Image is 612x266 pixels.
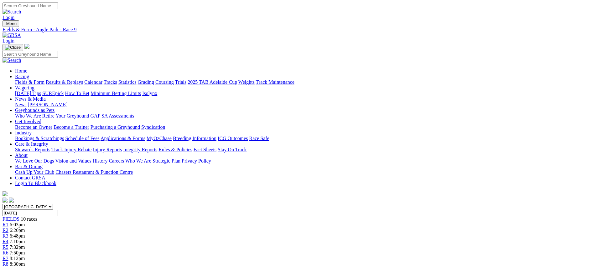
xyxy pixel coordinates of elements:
[15,158,54,163] a: We Love Our Dogs
[28,102,67,107] a: [PERSON_NAME]
[3,3,58,9] input: Search
[118,79,137,85] a: Statistics
[3,33,21,38] img: GRSA
[15,141,48,147] a: Care & Integrity
[3,256,8,261] a: R7
[10,250,25,255] span: 7:50pm
[10,228,25,233] span: 6:26pm
[3,20,19,27] button: Toggle navigation
[138,79,154,85] a: Grading
[3,233,8,238] a: R3
[15,169,54,175] a: Cash Up Your Club
[54,124,89,130] a: Become a Trainer
[15,91,41,96] a: [DATE] Tips
[3,250,8,255] a: R6
[158,147,192,152] a: Rules & Policies
[15,85,34,90] a: Wagering
[3,51,58,58] input: Search
[91,124,140,130] a: Purchasing a Greyhound
[155,79,174,85] a: Coursing
[10,233,25,238] span: 6:48pm
[3,239,8,244] a: R4
[173,136,216,141] a: Breeding Information
[104,79,117,85] a: Tracks
[3,27,609,33] a: Fields & Form - Angle Park - Race 9
[6,21,17,26] span: Menu
[3,216,19,222] a: FIELDS
[153,158,180,163] a: Strategic Plan
[15,79,609,85] div: Racing
[15,136,64,141] a: Bookings & Scratchings
[15,102,26,107] a: News
[51,147,91,152] a: Track Injury Rebate
[238,79,255,85] a: Weights
[218,147,246,152] a: Stay On Track
[15,108,54,113] a: Greyhounds as Pets
[10,239,25,244] span: 7:10pm
[42,91,64,96] a: SUREpick
[15,102,609,108] div: News & Media
[123,147,157,152] a: Integrity Reports
[3,9,21,15] img: Search
[15,124,609,130] div: Get Involved
[93,147,122,152] a: Injury Reports
[10,244,25,250] span: 7:32pm
[15,147,609,153] div: Care & Integrity
[3,191,8,196] img: logo-grsa-white.png
[15,113,609,119] div: Greyhounds as Pets
[188,79,237,85] a: 2025 TAB Adelaide Cup
[42,113,89,118] a: Retire Your Greyhound
[15,79,44,85] a: Fields & Form
[142,91,157,96] a: Isolynx
[55,169,133,175] a: Chasers Restaurant & Function Centre
[15,91,609,96] div: Wagering
[182,158,211,163] a: Privacy Policy
[15,153,28,158] a: About
[256,79,294,85] a: Track Maintenance
[91,113,134,118] a: GAP SA Assessments
[91,91,141,96] a: Minimum Betting Limits
[92,158,107,163] a: History
[15,124,52,130] a: Become an Owner
[3,228,8,233] a: R2
[249,136,269,141] a: Race Safe
[10,222,25,227] span: 6:03pm
[3,198,8,203] img: facebook.svg
[3,210,58,216] input: Select date
[15,169,609,175] div: Bar & Dining
[65,136,99,141] a: Schedule of Fees
[3,15,14,20] a: Login
[15,74,29,79] a: Racing
[15,164,43,169] a: Bar & Dining
[3,58,21,63] img: Search
[125,158,151,163] a: Who We Are
[3,44,23,51] button: Toggle navigation
[3,222,8,227] a: R1
[15,136,609,141] div: Industry
[101,136,145,141] a: Applications & Forms
[15,158,609,164] div: About
[15,130,32,135] a: Industry
[218,136,248,141] a: ICG Outcomes
[147,136,172,141] a: MyOzChase
[5,45,21,50] img: Close
[65,91,90,96] a: How To Bet
[109,158,124,163] a: Careers
[15,96,46,102] a: News & Media
[15,181,56,186] a: Login To Blackbook
[55,158,91,163] a: Vision and Values
[15,175,45,180] a: Contact GRSA
[24,44,29,49] img: logo-grsa-white.png
[3,244,8,250] a: R5
[3,38,14,43] a: Login
[10,256,25,261] span: 8:12pm
[15,113,41,118] a: Who We Are
[141,124,165,130] a: Syndication
[194,147,216,152] a: Fact Sheets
